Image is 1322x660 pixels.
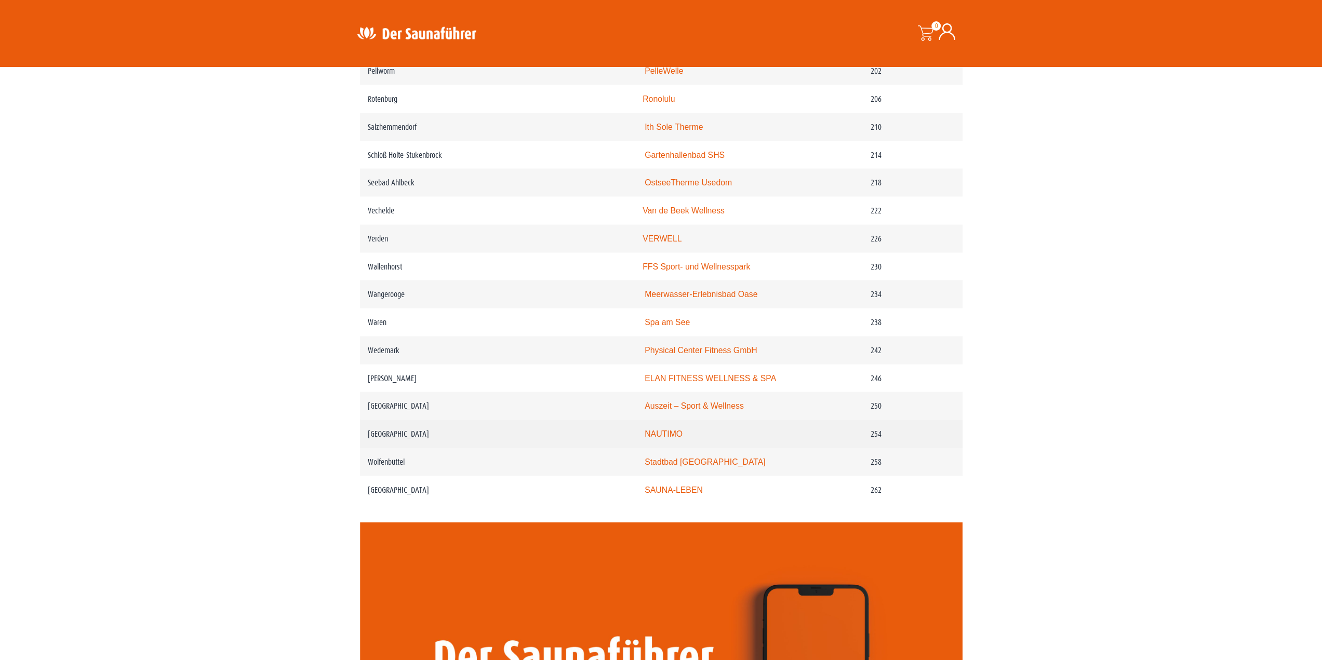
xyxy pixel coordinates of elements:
td: 254 [863,420,963,448]
td: 246 [863,364,963,392]
td: 262 [863,476,963,504]
a: VERWELL [643,234,682,243]
td: 258 [863,448,963,476]
td: Seebad Ahlbeck [360,168,635,196]
td: Vechelde [360,196,635,224]
td: Waren [360,308,635,336]
td: [GEOGRAPHIC_DATA] [360,392,635,420]
td: Salzhemmendorf [360,113,635,141]
td: Wangerooge [360,280,635,308]
span: 0 [931,21,941,31]
td: 226 [863,224,963,252]
a: NAUTIMO [645,429,683,438]
td: 214 [863,141,963,169]
td: 242 [863,336,963,364]
td: Rotenburg [360,85,635,113]
a: Meerwasser-Erlebnisbad Oase [645,289,757,298]
td: Wallenhorst [360,252,635,280]
td: 238 [863,308,963,336]
td: 222 [863,196,963,224]
td: [GEOGRAPHIC_DATA] [360,476,635,504]
td: 230 [863,252,963,280]
td: Wedemark [360,336,635,364]
td: 202 [863,57,963,85]
a: Spa am See [645,317,690,326]
a: Ronolulu [643,94,675,103]
td: Pellworm [360,57,635,85]
a: ELAN FITNESS WELLNESS & SPA [645,373,776,382]
a: FFS Sport- und Wellnesspark [643,262,750,271]
td: Verden [360,224,635,252]
td: 210 [863,113,963,141]
a: OstseeTherme Usedom [645,178,732,186]
td: 234 [863,280,963,308]
a: Ith Sole Therme [645,122,703,131]
td: Schloß Holte-Stukenbrock [360,141,635,169]
td: [PERSON_NAME] [360,364,635,392]
td: [GEOGRAPHIC_DATA] [360,420,635,448]
a: Stadtbad [GEOGRAPHIC_DATA] [645,457,766,466]
a: Van de Beek Wellness [643,206,725,214]
td: 206 [863,85,963,113]
a: SAUNA-LEBEN [645,485,703,494]
td: 250 [863,392,963,420]
td: Wolfenbüttel [360,448,635,476]
a: Gartenhallenbad SHS [645,150,725,159]
a: Physical Center Fitness GmbH [645,345,757,354]
a: Auszeit – Sport & Wellness [645,401,744,410]
td: 218 [863,168,963,196]
a: PelleWelle [645,66,684,75]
